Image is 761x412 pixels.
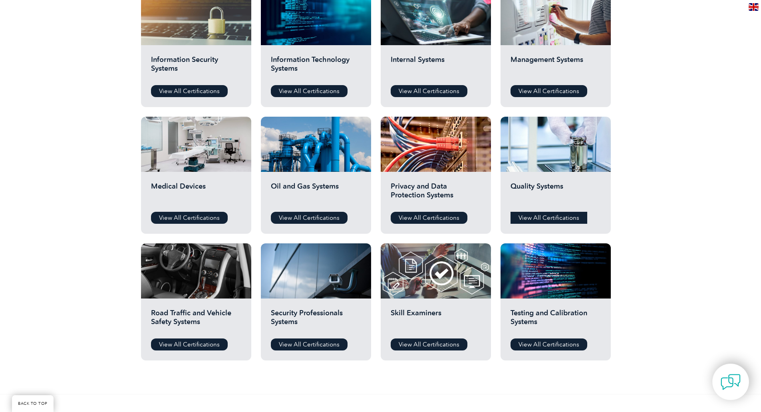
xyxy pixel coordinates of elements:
h2: Management Systems [511,55,601,79]
img: contact-chat.png [721,372,741,392]
h2: Quality Systems [511,182,601,206]
h2: Security Professionals Systems [271,309,361,332]
a: View All Certifications [271,212,348,224]
a: View All Certifications [391,212,467,224]
a: View All Certifications [271,338,348,350]
a: View All Certifications [391,338,467,350]
a: BACK TO TOP [12,395,54,412]
h2: Information Technology Systems [271,55,361,79]
a: View All Certifications [151,338,228,350]
h2: Privacy and Data Protection Systems [391,182,481,206]
a: View All Certifications [151,85,228,97]
a: View All Certifications [391,85,467,97]
h2: Oil and Gas Systems [271,182,361,206]
h2: Road Traffic and Vehicle Safety Systems [151,309,241,332]
a: View All Certifications [151,212,228,224]
a: View All Certifications [511,338,587,350]
img: en [749,3,759,11]
a: View All Certifications [271,85,348,97]
a: View All Certifications [511,212,587,224]
h2: Testing and Calibration Systems [511,309,601,332]
h2: Medical Devices [151,182,241,206]
a: View All Certifications [511,85,587,97]
h2: Information Security Systems [151,55,241,79]
h2: Skill Examiners [391,309,481,332]
h2: Internal Systems [391,55,481,79]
